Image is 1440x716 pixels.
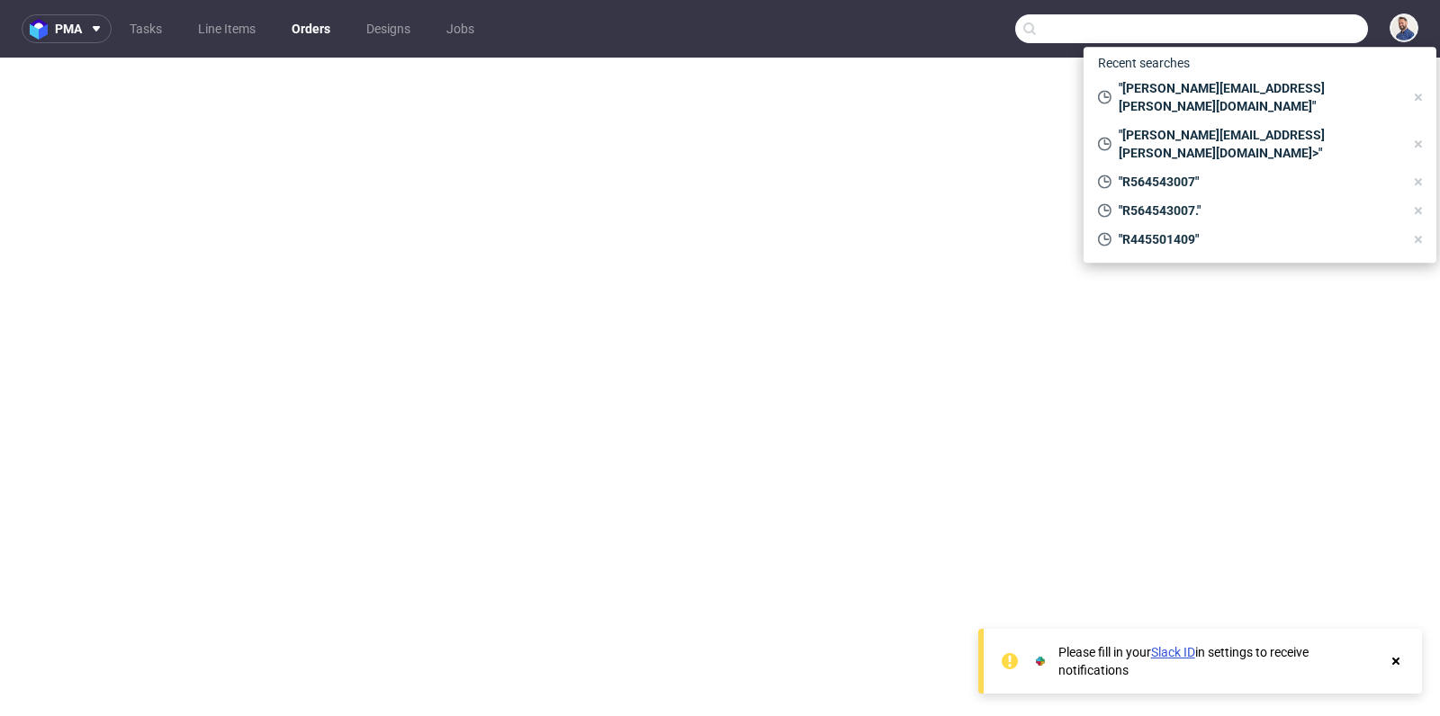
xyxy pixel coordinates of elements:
[1111,201,1404,219] span: "R564543007."
[436,14,485,43] a: Jobs
[1111,230,1404,248] span: "R445501409"
[1111,126,1404,162] span: "[PERSON_NAME][EMAIL_ADDRESS][PERSON_NAME][DOMAIN_NAME]>"
[30,19,55,40] img: logo
[1391,15,1417,40] img: Michał Rachański
[1151,645,1195,659] a: Slack ID
[1031,652,1049,670] img: Slack
[187,14,266,43] a: Line Items
[22,14,112,43] button: pma
[1111,173,1404,191] span: "R564543007"
[55,22,82,35] span: pma
[1111,79,1404,115] span: "[PERSON_NAME][EMAIL_ADDRESS][PERSON_NAME][DOMAIN_NAME]"
[1058,643,1379,679] div: Please fill in your in settings to receive notifications
[1091,49,1197,77] span: Recent searches
[281,14,341,43] a: Orders
[355,14,421,43] a: Designs
[119,14,173,43] a: Tasks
